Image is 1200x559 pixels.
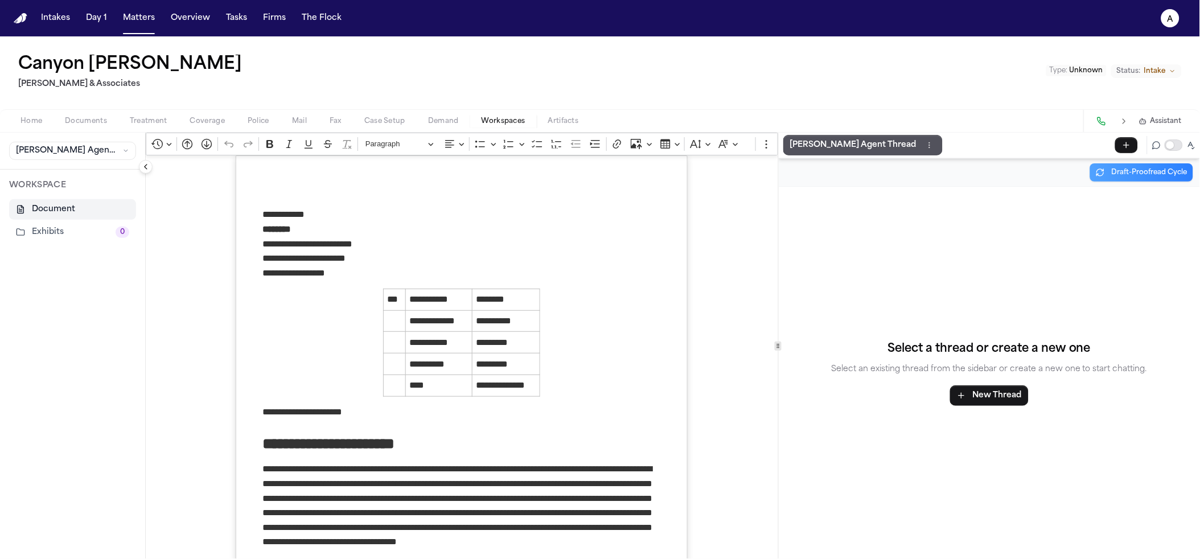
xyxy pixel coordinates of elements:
img: Finch Logo [14,13,27,24]
span: Artifacts [548,117,579,126]
button: Toggle proofreading mode [1165,139,1183,151]
span: Workspaces [482,117,525,126]
span: Police [248,117,269,126]
span: Mail [292,117,307,126]
button: Make a Call [1094,113,1109,129]
button: Draft-Proofread Cycle [1090,163,1193,182]
button: Edit Type: Unknown [1046,65,1107,76]
button: Day 1 [81,8,112,28]
button: Change status from Intake [1111,64,1182,78]
span: Documents [65,117,107,126]
button: [PERSON_NAME] Agent ThreadThread actions [783,135,943,155]
span: Status: [1117,67,1141,76]
span: Type : [1050,67,1068,74]
button: Document [9,199,136,220]
button: Firms [258,8,290,28]
h1: Canyon [PERSON_NAME] [18,55,242,75]
h4: Select a thread or create a new one [831,340,1147,358]
button: Assistant [1139,117,1182,126]
p: WORKSPACE [9,179,136,192]
p: Select an existing thread from the sidebar or create a new one to start chatting. [831,363,1147,376]
button: [PERSON_NAME] Agent Demand [9,142,136,160]
span: Intake [1144,67,1166,76]
button: The Flock [297,8,346,28]
button: Intakes [36,8,75,28]
button: Tasks [221,8,252,28]
span: Home [20,117,42,126]
span: Case Setup [364,117,405,126]
span: Paragraph [365,137,425,151]
span: Draft-Proofread Cycle [1112,168,1187,177]
button: Paragraph, Heading [360,135,439,153]
button: Exhibits0 [9,222,136,242]
button: Edit matter name [18,55,242,75]
span: Assistant [1150,117,1182,126]
h2: [PERSON_NAME] & Associates [18,77,246,91]
div: Editor toolbar [146,133,778,155]
button: Matters [118,8,159,28]
span: Fax [330,117,342,126]
button: Overview [166,8,215,28]
span: 0 [116,227,129,238]
span: Treatment [130,117,167,126]
span: Unknown [1070,67,1103,74]
a: Home [14,13,27,24]
button: Collapse sidebar [139,160,153,174]
span: Demand [428,117,459,126]
button: New Thread [950,385,1029,406]
button: Thread actions [923,139,936,151]
span: Coverage [190,117,225,126]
